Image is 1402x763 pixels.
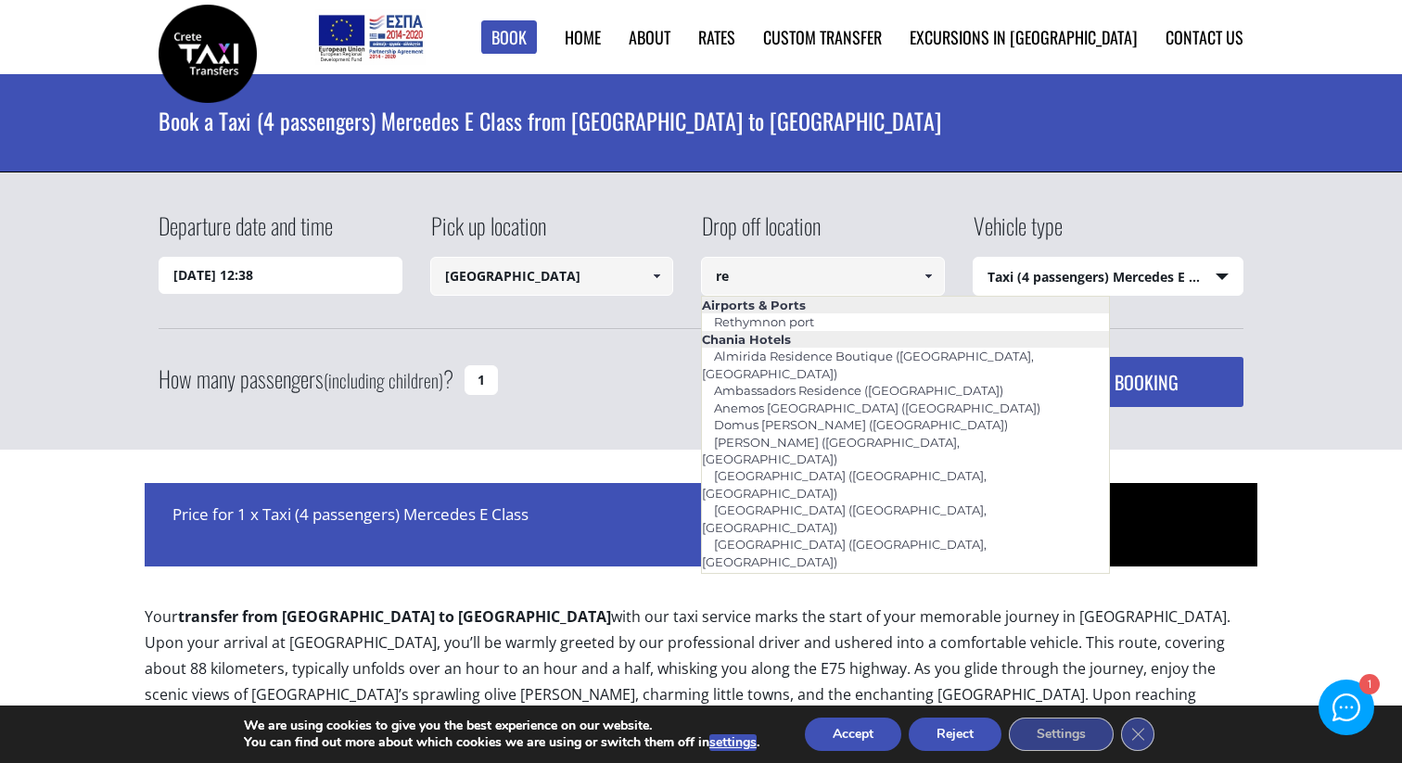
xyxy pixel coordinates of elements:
a: Book [481,20,537,55]
h1: Book a Taxi (4 passengers) Mercedes E Class from [GEOGRAPHIC_DATA] to [GEOGRAPHIC_DATA] [159,74,1243,167]
a: Rates [698,25,735,49]
input: Select pickup location [430,257,674,296]
button: Close GDPR Cookie Banner [1121,718,1154,751]
a: [GEOGRAPHIC_DATA] ([GEOGRAPHIC_DATA], [GEOGRAPHIC_DATA]) [702,463,987,505]
a: Domus [PERSON_NAME] ([GEOGRAPHIC_DATA]) [702,412,1020,438]
p: You can find out more about which cookies we are using or switch them off in . [244,734,759,751]
a: Anemos [GEOGRAPHIC_DATA] ([GEOGRAPHIC_DATA]) [702,395,1052,421]
input: Select drop-off location [701,257,945,296]
a: [GEOGRAPHIC_DATA] ([GEOGRAPHIC_DATA], [GEOGRAPHIC_DATA]) [702,497,987,540]
img: e-bannersEUERDF180X90.jpg [315,9,426,65]
a: Rethymnon port [702,309,826,335]
a: Ambassadors Residence ([GEOGRAPHIC_DATA]) [702,377,1015,403]
button: settings [709,734,757,751]
button: Accept [805,718,901,751]
small: (including children) [324,366,443,394]
div: Price for 1 x Taxi (4 passengers) Mercedes E Class [145,483,701,566]
li: Airports & Ports [702,297,1109,313]
a: Custom Transfer [763,25,882,49]
a: Crete Taxi Transfers | Book a Taxi transfer from Heraklion airport to Rethymnon city | Crete Taxi... [159,42,257,61]
a: Contact us [1166,25,1243,49]
a: Show All Items [912,257,943,296]
a: [PERSON_NAME] ([GEOGRAPHIC_DATA], [GEOGRAPHIC_DATA]) [702,429,960,472]
label: Pick up location [430,210,546,257]
a: Home [565,25,601,49]
button: MAKE A BOOKING [994,357,1243,407]
label: How many passengers ? [159,357,453,402]
label: Drop off location [701,210,821,257]
button: Settings [1009,718,1114,751]
button: Reject [909,718,1001,751]
b: transfer from [GEOGRAPHIC_DATA] to [GEOGRAPHIC_DATA] [178,606,611,627]
img: Crete Taxi Transfers | Book a Taxi transfer from Heraklion airport to Rethymnon city | Crete Taxi... [159,5,257,103]
a: About [629,25,670,49]
li: Chania Hotels [702,331,1109,348]
a: Show All Items [642,257,672,296]
label: Vehicle type [973,210,1063,257]
p: We are using cookies to give you the best experience on our website. [244,718,759,734]
label: Departure date and time [159,210,333,257]
div: 1 [1358,676,1378,695]
a: Almirida Residence Boutique ([GEOGRAPHIC_DATA], [GEOGRAPHIC_DATA]) [702,343,1034,386]
a: Excursions in [GEOGRAPHIC_DATA] [910,25,1138,49]
span: Taxi (4 passengers) Mercedes E Class [974,258,1243,297]
a: [GEOGRAPHIC_DATA] ([GEOGRAPHIC_DATA], [GEOGRAPHIC_DATA]) [702,531,987,574]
